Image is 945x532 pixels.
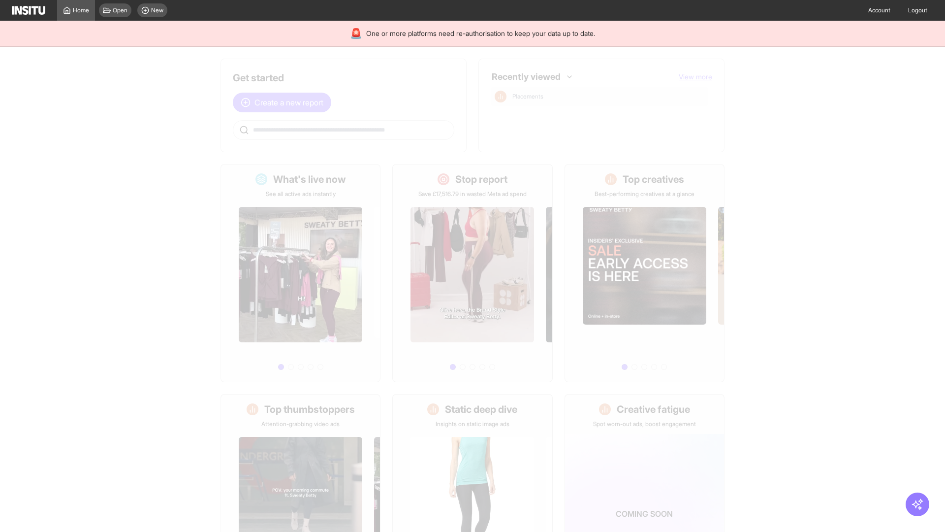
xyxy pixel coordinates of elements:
span: Open [113,6,127,14]
span: One or more platforms need re-authorisation to keep your data up to date. [366,29,595,38]
span: New [151,6,163,14]
span: Home [73,6,89,14]
img: Logo [12,6,45,15]
div: 🚨 [350,27,362,40]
